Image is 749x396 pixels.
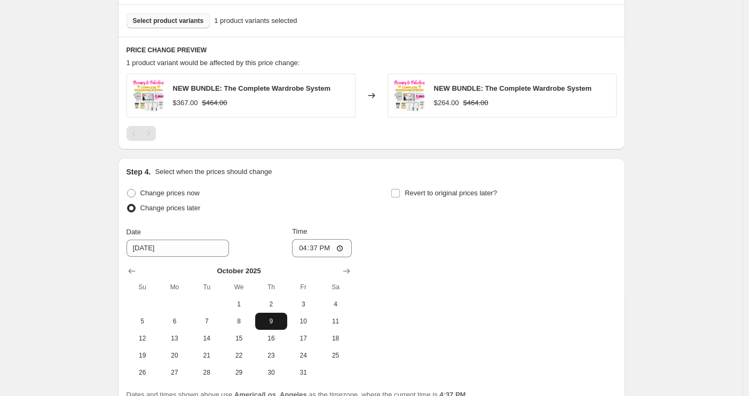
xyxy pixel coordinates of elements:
span: NEW BUNDLE: The Complete Wardrobe System [173,84,331,92]
input: 9/26/2025 [127,240,229,257]
span: Time [292,227,307,235]
span: 1 [227,300,250,308]
span: 3 [291,300,315,308]
span: 26 [131,368,154,377]
button: Wednesday October 15 2025 [223,330,255,347]
span: Mo [163,283,186,291]
button: Wednesday October 22 2025 [223,347,255,364]
span: 2 [259,300,283,308]
span: 25 [324,351,347,360]
span: Date [127,228,141,236]
button: Tuesday October 28 2025 [191,364,223,381]
span: 12 [131,334,154,343]
th: Friday [287,279,319,296]
button: Show next month, November 2025 [339,264,354,279]
strike: $464.00 [463,98,488,108]
div: $264.00 [434,98,459,108]
span: 20 [163,351,186,360]
button: Sunday October 12 2025 [127,330,159,347]
span: 8 [227,317,250,326]
span: 13 [163,334,186,343]
span: Th [259,283,283,291]
button: Thursday October 9 2025 [255,313,287,330]
div: $367.00 [173,98,198,108]
button: Friday October 24 2025 [287,347,319,364]
span: Select product variants [133,17,204,25]
button: Tuesday October 7 2025 [191,313,223,330]
span: 29 [227,368,250,377]
img: LargerProductImageforTheFrumpytoFabulousCompleteWardrobeSystem_db6f9824-2bf4-4930-8228-eded9828eb... [393,80,425,112]
button: Sunday October 26 2025 [127,364,159,381]
button: Sunday October 5 2025 [127,313,159,330]
th: Wednesday [223,279,255,296]
span: Revert to original prices later? [405,189,497,197]
button: Monday October 6 2025 [159,313,191,330]
button: Friday October 31 2025 [287,364,319,381]
button: Select product variants [127,13,210,28]
span: 10 [291,317,315,326]
span: 11 [324,317,347,326]
input: 12:00 [292,239,352,257]
button: Friday October 3 2025 [287,296,319,313]
th: Tuesday [191,279,223,296]
span: Sa [324,283,347,291]
span: 9 [259,317,283,326]
th: Thursday [255,279,287,296]
th: Sunday [127,279,159,296]
span: 27 [163,368,186,377]
span: 5 [131,317,154,326]
nav: Pagination [127,126,156,141]
th: Monday [159,279,191,296]
strike: $464.00 [202,98,227,108]
button: Thursday October 2 2025 [255,296,287,313]
span: 21 [195,351,218,360]
button: Thursday October 23 2025 [255,347,287,364]
span: Change prices now [140,189,200,197]
span: Su [131,283,154,291]
span: 18 [324,334,347,343]
button: Saturday October 11 2025 [319,313,351,330]
span: Change prices later [140,204,201,212]
span: 28 [195,368,218,377]
button: Saturday October 18 2025 [319,330,351,347]
span: 19 [131,351,154,360]
button: Monday October 20 2025 [159,347,191,364]
span: Tu [195,283,218,291]
button: Show previous month, September 2025 [124,264,139,279]
button: Sunday October 19 2025 [127,347,159,364]
span: 15 [227,334,250,343]
span: 1 product variant would be affected by this price change: [127,59,300,67]
span: Fr [291,283,315,291]
button: Wednesday October 8 2025 [223,313,255,330]
button: Saturday October 4 2025 [319,296,351,313]
button: Friday October 10 2025 [287,313,319,330]
span: 7 [195,317,218,326]
th: Saturday [319,279,351,296]
button: Friday October 17 2025 [287,330,319,347]
span: NEW BUNDLE: The Complete Wardrobe System [434,84,592,92]
span: 16 [259,334,283,343]
span: We [227,283,250,291]
img: LargerProductImageforTheFrumpytoFabulousCompleteWardrobeSystem_db6f9824-2bf4-4930-8228-eded9828eb... [132,80,164,112]
span: 31 [291,368,315,377]
button: Wednesday October 1 2025 [223,296,255,313]
span: 4 [324,300,347,308]
p: Select when the prices should change [155,167,272,177]
h2: Step 4. [127,167,151,177]
button: Wednesday October 29 2025 [223,364,255,381]
span: 17 [291,334,315,343]
button: Thursday October 30 2025 [255,364,287,381]
button: Thursday October 16 2025 [255,330,287,347]
span: 30 [259,368,283,377]
span: 22 [227,351,250,360]
button: Monday October 13 2025 [159,330,191,347]
button: Tuesday October 14 2025 [191,330,223,347]
h6: PRICE CHANGE PREVIEW [127,46,617,54]
button: Saturday October 25 2025 [319,347,351,364]
button: Monday October 27 2025 [159,364,191,381]
span: 14 [195,334,218,343]
span: 6 [163,317,186,326]
button: Tuesday October 21 2025 [191,347,223,364]
span: 23 [259,351,283,360]
span: 1 product variants selected [214,15,297,26]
